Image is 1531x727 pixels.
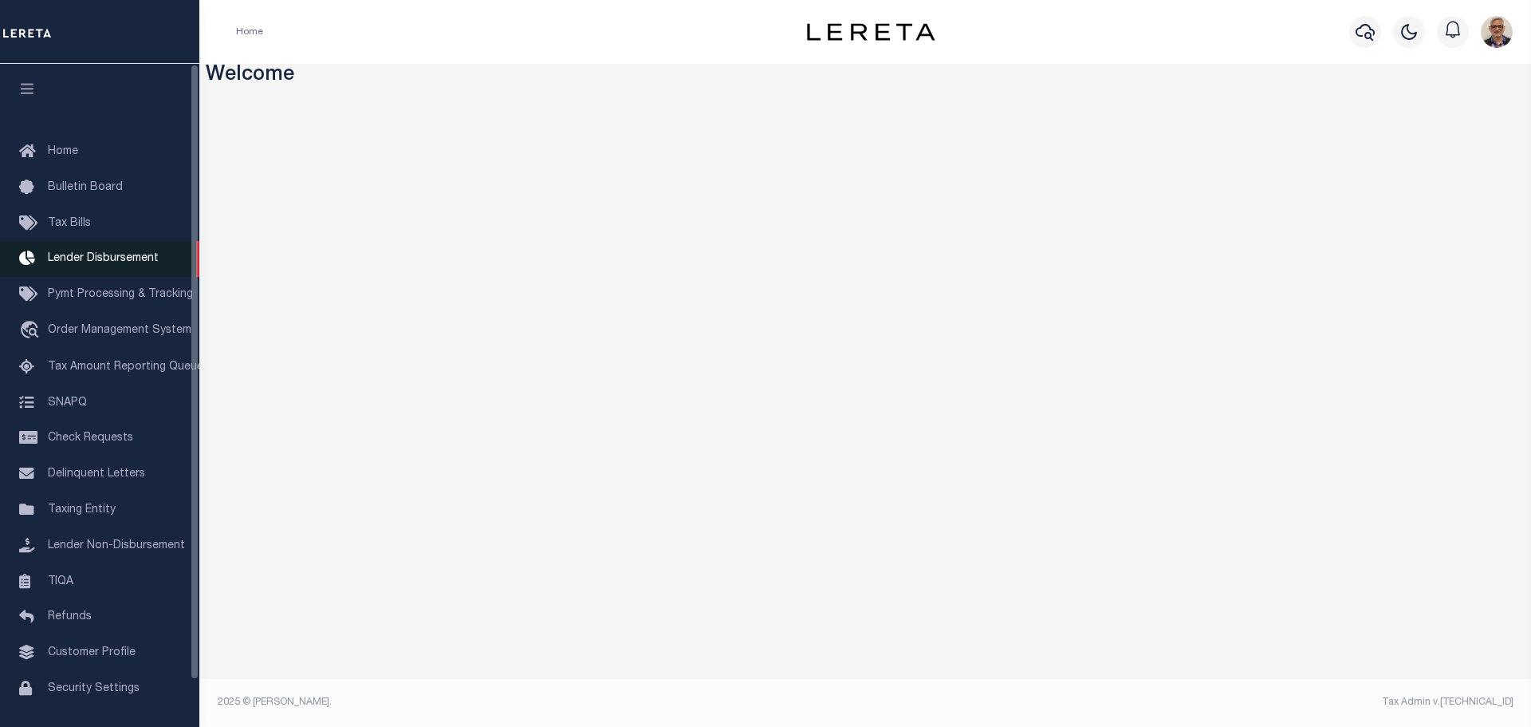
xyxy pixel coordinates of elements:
[807,23,935,41] img: logo-dark.svg
[48,504,116,516] span: Taxing Entity
[48,468,145,480] span: Delinquent Letters
[48,647,136,658] span: Customer Profile
[48,182,123,193] span: Bulletin Board
[206,64,1525,89] h3: Welcome
[48,540,185,551] span: Lender Non-Disbursement
[48,611,92,622] span: Refunds
[206,695,866,709] div: 2025 © [PERSON_NAME].
[48,433,133,444] span: Check Requests
[48,683,140,694] span: Security Settings
[48,397,87,408] span: SNAPQ
[19,321,45,342] i: travel_explore
[236,25,263,39] li: Home
[48,325,191,336] span: Order Management System
[877,695,1513,709] div: Tax Admin v.[TECHNICAL_ID]
[48,218,91,229] span: Tax Bills
[48,289,193,300] span: Pymt Processing & Tracking
[48,362,203,373] span: Tax Amount Reporting Queue
[48,575,73,587] span: TIQA
[48,146,78,157] span: Home
[48,253,159,264] span: Lender Disbursement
